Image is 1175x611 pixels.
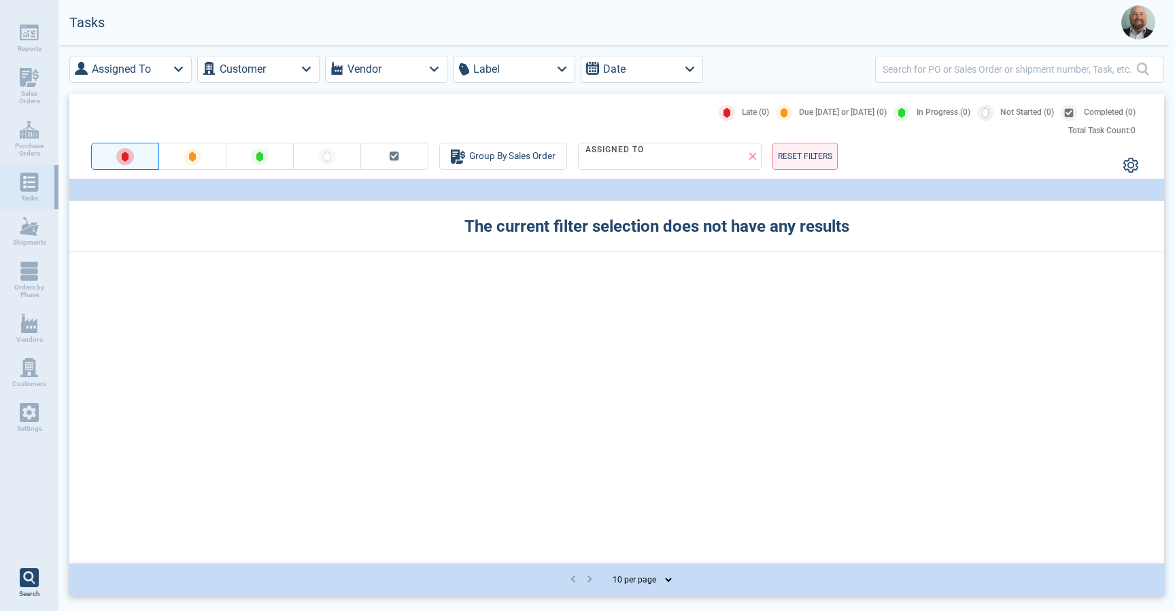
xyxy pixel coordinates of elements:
[742,108,769,118] span: Late (0)
[1068,126,1136,136] div: Total Task Count: 0
[197,56,320,83] button: Customer
[772,143,838,170] button: RESET FILTERS
[19,590,40,598] span: Search
[883,59,1136,79] input: Search for PO or Sales Order or shipment number, Task, etc.
[473,60,500,79] label: Label
[92,60,151,79] label: Assigned To
[799,108,887,118] span: Due [DATE] or [DATE] (0)
[1084,108,1136,118] span: Completed (0)
[584,145,645,155] legend: Assigned To
[1121,5,1155,39] img: Avatar
[581,56,703,83] button: Date
[325,56,447,83] button: Vendor
[439,143,567,170] button: Group By Sales Order
[220,60,266,79] label: Customer
[1000,108,1054,118] span: Not Started (0)
[69,56,192,83] button: Assigned To
[603,60,626,79] label: Date
[451,148,556,164] div: Group By Sales Order
[565,571,598,589] nav: pagination navigation
[347,60,381,79] label: Vendor
[69,15,105,31] h2: Tasks
[453,56,575,83] button: Label
[917,108,970,118] span: In Progress (0)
